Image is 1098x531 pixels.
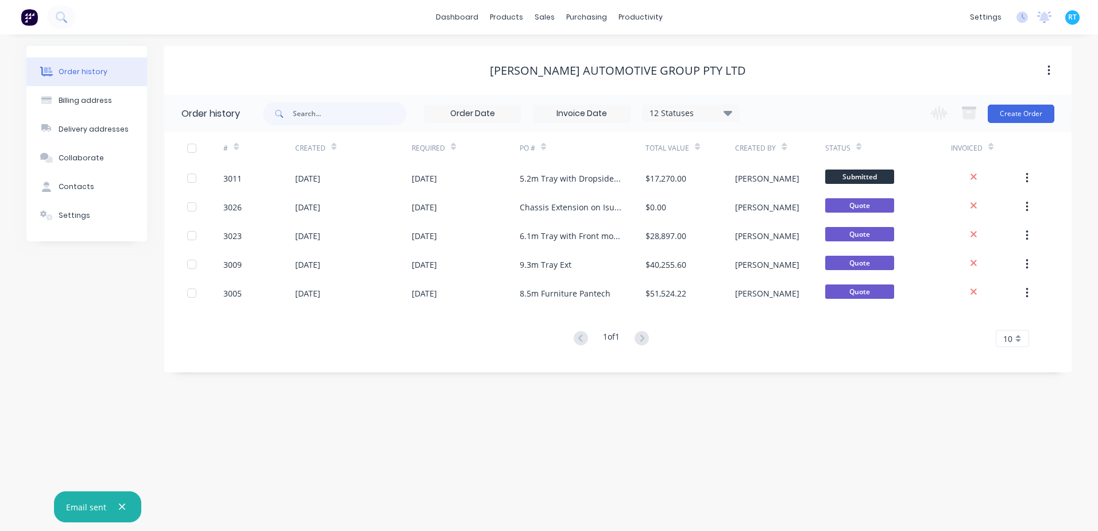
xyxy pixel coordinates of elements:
div: 9.3m Tray Ext [520,259,571,271]
div: Created By [735,132,825,164]
div: # [223,143,228,153]
button: Create Order [988,105,1054,123]
div: $17,270.00 [645,172,686,184]
div: PO # [520,143,535,153]
a: dashboard [430,9,484,26]
div: Billing address [59,95,112,106]
div: purchasing [560,9,613,26]
div: Contacts [59,182,94,192]
div: [DATE] [412,172,437,184]
button: Delivery addresses [26,115,147,144]
div: 6.1m Tray with Front mount crane [520,230,623,242]
div: 12 Statuses [643,107,739,120]
span: Quote [825,227,894,241]
button: Settings [26,201,147,230]
span: Quote [825,256,894,270]
div: [PERSON_NAME] [735,201,799,213]
div: [PERSON_NAME] [735,287,799,299]
span: 10 [1003,333,1012,345]
div: [DATE] [412,259,437,271]
div: Total Value [645,143,689,153]
div: $51,524.22 [645,287,686,299]
button: Collaborate [26,144,147,172]
div: PO # [520,132,645,164]
span: RT [1068,12,1077,22]
div: sales [529,9,560,26]
div: 8.5m Furniture Pantech [520,287,610,299]
div: Created [295,132,412,164]
div: Required [412,143,445,153]
button: Contacts [26,172,147,201]
input: Search... [293,102,407,125]
div: 3023 [223,230,242,242]
div: 3005 [223,287,242,299]
div: Created [295,143,326,153]
div: 5.2m Tray with Dropsides PO no 405V133735 VIN [VEHICLE_IDENTIFICATION_NUMBER] JC00575 Deal 13896 [520,172,623,184]
div: [DATE] [295,287,320,299]
div: Email sent [66,501,106,513]
div: 3011 [223,172,242,184]
span: Quote [825,284,894,299]
button: Billing address [26,86,147,115]
div: Status [825,143,850,153]
div: productivity [613,9,668,26]
div: [DATE] [295,201,320,213]
div: 3026 [223,201,242,213]
div: Invoiced [951,132,1023,164]
div: $40,255.60 [645,259,686,271]
div: [DATE] [412,230,437,242]
div: products [484,9,529,26]
span: Submitted [825,170,894,184]
div: Required [412,132,520,164]
button: Order history [26,57,147,86]
div: [DATE] [295,172,320,184]
div: [DATE] [295,230,320,242]
div: [PERSON_NAME] [735,230,799,242]
div: Invoiced [951,143,983,153]
input: Invoice Date [533,105,630,122]
div: [DATE] [295,259,320,271]
div: Order history [181,107,240,121]
div: Status [825,132,951,164]
span: Quote [825,198,894,213]
div: Collaborate [59,153,104,163]
div: Chassis Extension on Isuzu FDS from 4250mm to 5500mm [520,201,623,213]
div: Total Value [645,132,735,164]
div: Created By [735,143,776,153]
div: [PERSON_NAME] Automotive Group Pty Ltd [490,64,746,78]
div: $28,897.00 [645,230,686,242]
div: settings [964,9,1007,26]
div: [PERSON_NAME] [735,259,799,271]
div: $0.00 [645,201,666,213]
div: Order history [59,67,107,77]
div: Settings [59,210,90,221]
div: # [223,132,295,164]
div: [PERSON_NAME] [735,172,799,184]
input: Order Date [424,105,521,122]
img: Factory [21,9,38,26]
div: [DATE] [412,201,437,213]
div: 3009 [223,259,242,271]
div: [DATE] [412,287,437,299]
div: 1 of 1 [603,330,620,347]
div: Delivery addresses [59,124,129,134]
